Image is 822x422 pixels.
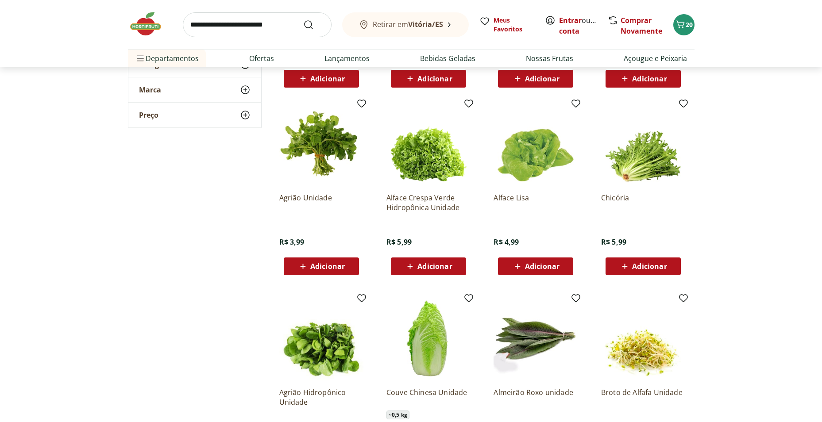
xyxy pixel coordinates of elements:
button: Retirar emVitória/ES [342,12,469,37]
span: Preço [139,111,158,119]
span: Departamentos [135,48,199,69]
a: Criar conta [559,15,608,36]
button: Adicionar [606,257,681,275]
span: R$ 5,99 [601,237,626,247]
img: Almeirão Roxo unidade [494,296,578,380]
a: Broto de Alfafa Unidade [601,387,685,407]
span: Adicionar [525,263,560,270]
a: Nossas Frutas [526,53,573,64]
a: Lançamentos [324,53,370,64]
a: Almeirão Roxo unidade [494,387,578,407]
span: R$ 4,99 [494,237,519,247]
span: 20 [686,20,693,29]
span: Adicionar [632,263,667,270]
span: R$ 5,99 [386,237,412,247]
span: Marca [139,85,161,94]
a: Bebidas Geladas [420,53,475,64]
span: R$ 3,99 [279,237,305,247]
img: Alface Lisa [494,102,578,186]
a: Ofertas [249,53,274,64]
a: Chicória [601,193,685,212]
img: Couve Chinesa Unidade [386,296,471,380]
button: Preço [128,103,261,127]
span: Adicionar [417,263,452,270]
a: Alface Crespa Verde Hidropônica Unidade [386,193,471,212]
a: Meus Favoritos [479,16,534,34]
img: Agrião Hidropônico Unidade [279,296,363,380]
button: Adicionar [498,70,573,88]
a: Alface Lisa [494,193,578,212]
a: Agrião Hidropônico Unidade [279,387,363,407]
span: Adicionar [632,75,667,82]
a: Açougue e Peixaria [624,53,687,64]
img: Chicória [601,102,685,186]
a: Couve Chinesa Unidade [386,387,471,407]
button: Adicionar [606,70,681,88]
button: Marca [128,77,261,102]
span: Adicionar [525,75,560,82]
span: Retirar em [373,20,443,28]
img: Alface Crespa Verde Hidropônica Unidade [386,102,471,186]
input: search [183,12,332,37]
img: Agrião Unidade [279,102,363,186]
button: Adicionar [284,257,359,275]
button: Adicionar [284,70,359,88]
button: Adicionar [498,257,573,275]
span: ou [559,15,598,36]
button: Adicionar [391,257,466,275]
a: Comprar Novamente [621,15,662,36]
a: Agrião Unidade [279,193,363,212]
button: Adicionar [391,70,466,88]
span: Adicionar [310,263,345,270]
img: Hortifruti [128,11,172,37]
button: Submit Search [303,19,324,30]
button: Carrinho [673,14,695,35]
span: Meus Favoritos [494,16,534,34]
span: ~ 0,5 kg [386,410,409,419]
b: Vitória/ES [408,19,443,29]
img: Broto de Alfafa Unidade [601,296,685,380]
button: Menu [135,48,146,69]
a: Entrar [559,15,582,25]
span: Adicionar [310,75,345,82]
span: Adicionar [417,75,452,82]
